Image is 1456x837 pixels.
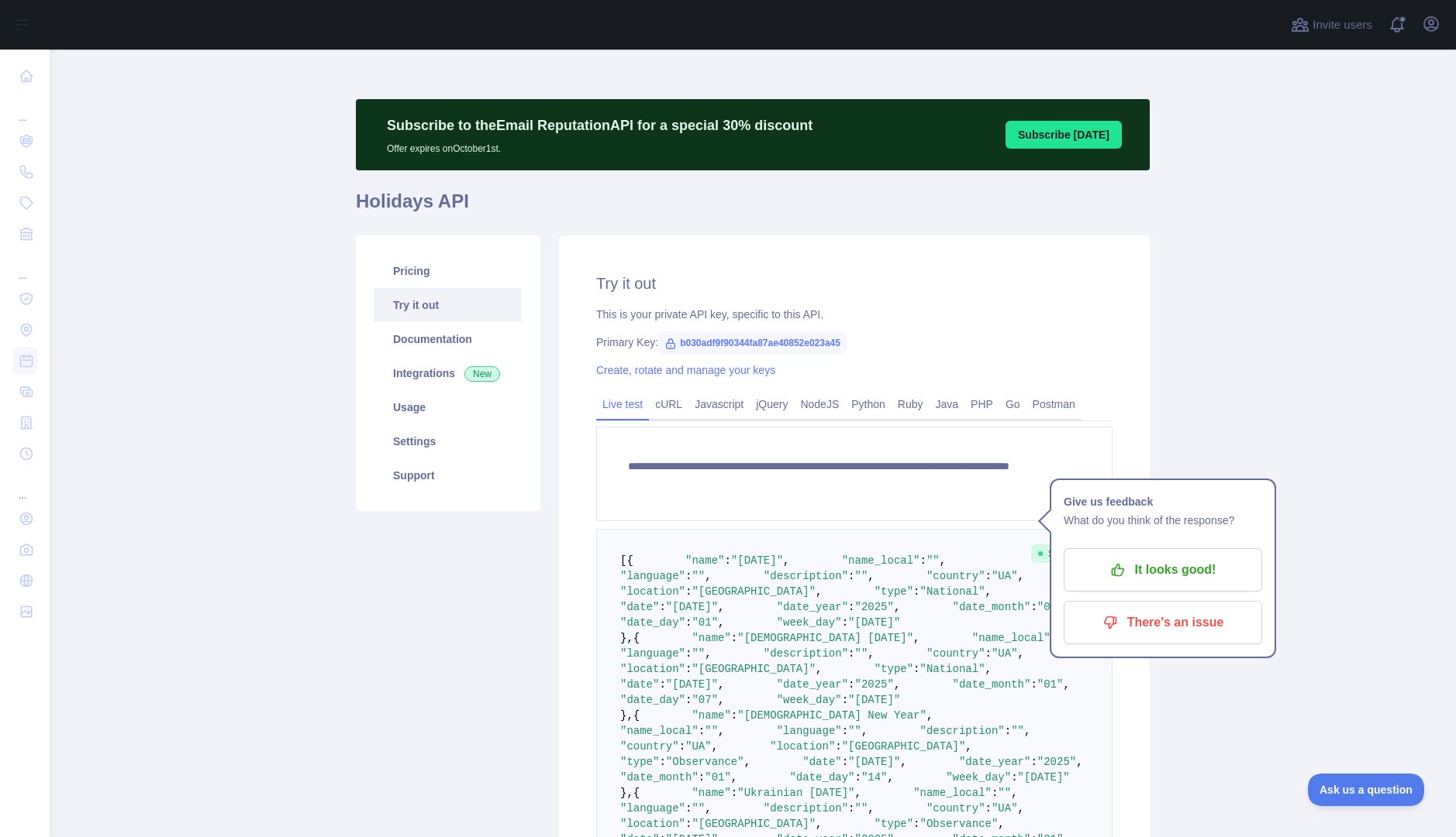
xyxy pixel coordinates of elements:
[920,725,1005,737] span: "description"
[999,392,1026,417] a: Go
[731,554,783,567] span: "[DATE]"
[666,756,744,768] span: "Observance"
[946,771,1011,784] span: "week_day"
[633,632,640,644] span: {
[666,601,718,613] span: "[DATE]"
[848,802,854,815] span: :
[1037,678,1064,691] span: "01"
[875,585,913,598] span: "type"
[998,787,1011,799] span: ""
[848,725,861,737] span: ""
[998,818,1004,830] span: ,
[940,554,946,567] span: ,
[894,678,900,691] span: ,
[666,678,718,691] span: "[DATE]"
[959,756,1030,768] span: "date_year"
[868,570,874,582] span: ,
[965,740,971,753] span: ,
[596,334,1113,350] div: Primary Key:
[374,458,522,492] a: Support
[845,392,892,417] a: Python
[992,802,1018,815] span: "UA"
[685,554,724,567] span: "name"
[842,725,848,737] span: :
[464,366,500,382] span: New
[985,570,992,582] span: :
[620,647,685,660] span: "language"
[1030,756,1037,768] span: :
[620,632,633,644] span: },
[685,740,712,753] span: "UA"
[620,570,685,582] span: "language"
[705,802,711,815] span: ,
[1288,12,1375,37] button: Invite users
[626,554,633,567] span: {
[1024,725,1030,737] span: ,
[705,570,711,582] span: ,
[679,740,685,753] span: :
[854,647,868,660] span: ""
[842,694,848,706] span: :
[913,818,919,830] span: :
[731,787,737,799] span: :
[1313,16,1372,34] span: Invite users
[387,136,813,155] p: Offer expires on October 1st.
[374,356,522,390] a: Integrations New
[685,647,692,660] span: :
[12,251,37,282] div: ...
[926,802,985,815] span: "country"
[1011,725,1024,737] span: ""
[972,632,1051,644] span: "name_local"
[731,632,737,644] span: :
[992,787,998,799] span: :
[620,709,633,722] span: },
[633,787,640,799] span: {
[596,273,1113,294] h2: Try it out
[620,787,633,799] span: },
[861,725,868,737] span: ,
[685,585,692,598] span: :
[868,802,874,815] span: ,
[596,307,1113,322] div: This is your private API key, specific to this API.
[926,709,933,722] span: ,
[718,725,724,737] span: ,
[764,802,848,815] span: "description"
[985,647,992,660] span: :
[620,678,659,691] span: "date"
[777,678,848,691] span: "date_year"
[685,616,692,629] span: :
[985,802,992,815] span: :
[1018,570,1024,582] span: ,
[692,585,816,598] span: "[GEOGRAPHIC_DATA]"
[875,818,913,830] span: "type"
[855,787,861,799] span: ,
[633,709,640,722] span: {
[718,601,724,613] span: ,
[659,601,665,613] span: :
[848,570,854,582] span: :
[731,709,737,722] span: :
[374,254,522,288] a: Pricing
[649,392,688,417] a: cURL
[764,570,848,582] span: "description"
[750,392,794,417] a: jQuery
[620,554,626,567] span: [
[777,601,848,613] span: "date_year"
[913,787,992,799] span: "name_local"
[1030,678,1037,691] span: :
[692,709,730,722] span: "name"
[855,601,894,613] span: "2025"
[688,392,750,417] a: Javascript
[620,601,659,613] span: "date"
[1076,756,1082,768] span: ,
[1308,774,1425,806] iframe: Toggle Customer Support
[596,392,649,417] a: Live test
[685,694,692,706] span: :
[926,647,985,660] span: "country"
[1011,771,1017,784] span: :
[712,740,718,753] span: ,
[744,756,750,768] span: ,
[985,585,992,598] span: ,
[659,756,665,768] span: :
[718,678,724,691] span: ,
